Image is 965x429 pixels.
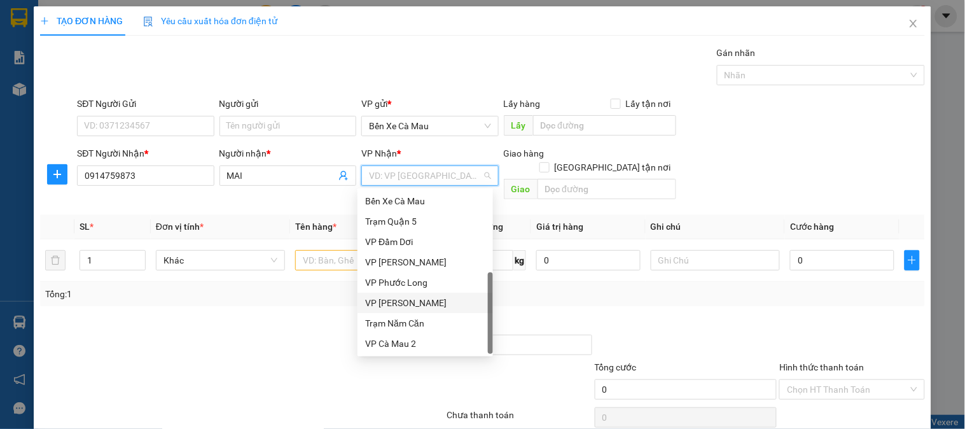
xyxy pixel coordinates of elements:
input: Dọc đường [538,179,676,199]
button: plus [47,164,67,185]
input: Ghi Chú [651,250,780,271]
div: SĐT Người Gửi [77,97,214,111]
input: 0 [536,250,641,271]
div: VP [PERSON_NAME] [365,255,485,269]
div: Tổng: 1 [45,287,373,301]
span: Yêu cầu xuất hóa đơn điện tử [143,16,277,26]
span: Bến Xe Cà Mau [369,116,490,136]
div: Bến Xe Cà Mau [358,191,493,211]
span: [GEOGRAPHIC_DATA] tận nơi [550,160,676,174]
span: Khác [163,251,277,270]
span: TẠO ĐƠN HÀNG [40,16,123,26]
span: down [135,262,142,269]
input: VD: Bàn, Ghế [295,250,424,271]
div: VP Đầm Dơi [358,232,493,252]
label: Hình thức thanh toán [779,362,864,372]
span: user-add [338,171,349,181]
span: Tên hàng [295,222,337,232]
button: plus [905,250,920,271]
span: plus [905,255,919,265]
span: Cước hàng [790,222,834,232]
div: VP [PERSON_NAME] [365,296,485,310]
button: Close [896,6,931,42]
img: icon [143,17,153,27]
div: VP Phước Long [365,276,485,290]
span: plus [48,169,67,179]
span: Giá trị hàng [536,222,583,232]
div: VP Gành Hào [358,252,493,272]
span: Giao hàng [504,148,545,158]
span: SL [80,222,90,232]
span: kg [513,250,526,271]
span: Lấy tận nơi [621,97,676,111]
span: close [908,18,919,29]
div: VP Phước Long [358,272,493,293]
span: Giao [504,179,538,199]
span: Increase Value [131,251,145,260]
div: Người gửi [219,97,356,111]
div: SĐT Người Nhận [77,146,214,160]
div: VP gửi [361,97,498,111]
span: up [135,253,142,260]
span: plus [40,17,49,25]
span: Đơn vị tính [156,222,204,232]
span: Tổng cước [595,362,637,372]
input: Dọc đường [533,115,676,136]
div: VP Bạc Liêu [358,293,493,313]
div: Trạm Quận 5 [365,215,485,229]
span: Lấy hàng [504,99,541,109]
div: Trạm Quận 5 [358,211,493,232]
div: VP Cà Mau 2 [365,337,485,351]
div: Trạm Năm Căn [365,316,485,330]
div: VP Cà Mau 2 [358,334,493,354]
span: VP Nhận [361,148,397,158]
span: Decrease Value [131,260,145,270]
div: Trạm Năm Căn [358,313,493,334]
span: Lấy [504,115,533,136]
button: delete [45,250,66,271]
div: Người nhận [219,146,356,160]
div: Bến Xe Cà Mau [365,194,485,208]
label: Gán nhãn [717,48,756,58]
th: Ghi chú [646,215,785,239]
div: VP Đầm Dơi [365,235,485,249]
